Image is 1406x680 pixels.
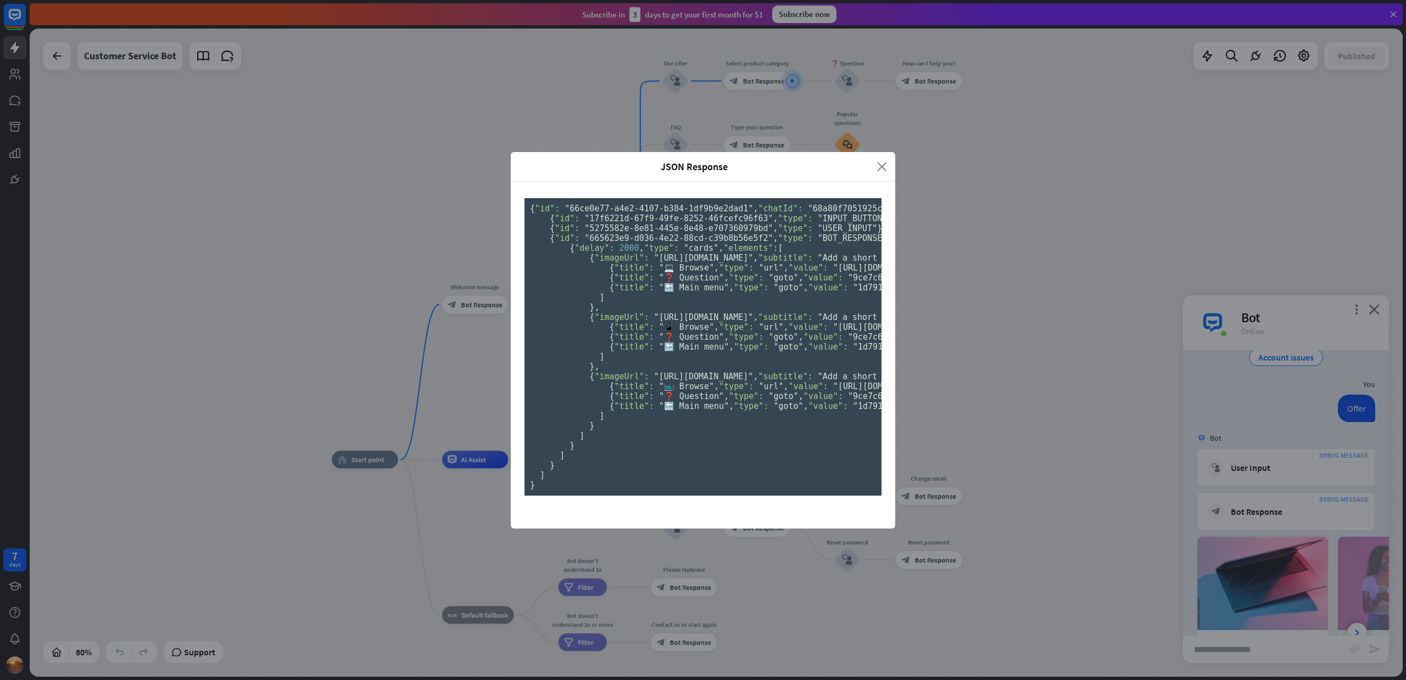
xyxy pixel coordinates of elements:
[848,332,1036,342] span: "9ce7c601-26c8-4eff-963d-3b1cbe7a85c3"
[615,263,654,273] span: "title":
[729,273,763,283] span: "type":
[773,283,803,293] span: "goto"
[719,322,754,332] span: "type":
[848,391,1036,401] span: "9ce7c601-26c8-4eff-963d-3b1cbe7a85c3"
[729,332,763,342] span: "type":
[659,263,714,273] span: "💻 Browse"
[659,342,729,352] span: "🔙 Main menu"
[615,273,654,283] span: "title":
[778,223,813,233] span: "type":
[734,342,768,352] span: "type":
[535,204,560,213] span: "id":
[684,243,718,253] span: "cards"
[659,283,729,293] span: "🔙 Main menu"
[818,213,932,223] span: "INPUT_BUTTON_POSTBACK"
[659,322,714,332] span: "📱 Browse"
[584,223,773,233] span: "5275582e-8e81-445e-8e48-e707360979bd"
[758,381,783,391] span: "url"
[519,160,869,173] span: JSON Response
[778,213,813,223] span: "type":
[773,342,803,352] span: "goto"
[620,243,639,253] span: 2000
[758,372,812,381] span: "subtitle":
[848,273,1036,283] span: "9ce7c601-26c8-4eff-963d-3b1cbe7a85c3"
[729,391,763,401] span: "type":
[654,253,754,263] span: "[URL][DOMAIN_NAME]"
[818,253,1056,263] span: "Add a short description of your products here."
[789,381,828,391] span: "value":
[773,401,803,411] span: "goto"
[853,283,1041,293] span: "1d791b51-c92f-41f0-9e27-ffe0bb9e8f7a"
[833,322,933,332] span: "[URL][DOMAIN_NAME]"
[615,381,654,391] span: "title":
[758,204,802,213] span: "chatId":
[659,273,724,283] span: "❓ Question"
[659,401,729,411] span: "🔙 Main menu"
[615,332,654,342] span: "title":
[778,233,813,243] span: "type":
[723,243,778,253] span: "elements":
[565,204,753,213] span: "66ce0e77-a4e2-4107-b384-1df9b9e2dad1"
[584,213,773,223] span: "17f6221d-67f9-49fe-8252-46fcefc96f63"
[808,401,848,411] span: "value":
[659,391,724,401] span: "❓ Question"
[853,342,1041,352] span: "1d791b51-c92f-41f0-9e27-ffe0bb9e8f7a"
[615,283,654,293] span: "title":
[808,204,937,213] span: "68a80f7051925c0007118cfc"
[808,342,848,352] span: "value":
[555,213,579,223] span: "id":
[758,253,812,263] span: "subtitle":
[789,263,828,273] span: "value":
[594,372,649,381] span: "imageUrl":
[804,332,843,342] span: "value":
[644,243,679,253] span: "type":
[719,263,754,273] span: "type":
[758,263,783,273] span: "url"
[654,372,754,381] span: "[URL][DOMAIN_NAME]"
[789,322,828,332] span: "value":
[525,198,881,496] pre: { , , , , , , , {}, [ , , , , ], [ { , , , , }, { , }, { , , [ { , , [ { , , , [ { , , , }, { , ,...
[594,253,649,263] span: "imageUrl":
[659,381,714,391] span: "📺 Browse"
[615,322,654,332] span: "title":
[555,223,579,233] span: "id":
[719,381,754,391] span: "type":
[659,332,724,342] span: "❓ Question"
[804,273,843,283] span: "value":
[818,223,877,233] span: "USER_INPUT"
[818,312,1056,322] span: "Add a short description of your products here."
[574,243,614,253] span: "delay":
[9,4,42,37] button: Open LiveChat chat widget
[584,233,773,243] span: "665623e9-d036-4e22-88cd-c39b8b56e5f2"
[734,401,768,411] span: "type":
[818,372,1056,381] span: "Add a short description of your products here."
[804,391,843,401] span: "value":
[768,391,798,401] span: "goto"
[808,283,848,293] span: "value":
[877,160,887,173] i: close
[833,263,933,273] span: "[URL][DOMAIN_NAME]"
[833,381,933,391] span: "[URL][DOMAIN_NAME]"
[758,322,783,332] span: "url"
[734,283,768,293] span: "type":
[758,312,812,322] span: "subtitle":
[818,233,887,243] span: "BOT_RESPONSE"
[615,342,654,352] span: "title":
[768,273,798,283] span: "goto"
[594,312,649,322] span: "imageUrl":
[853,401,1041,411] span: "1d791b51-c92f-41f0-9e27-ffe0bb9e8f7a"
[615,401,654,411] span: "title":
[768,332,798,342] span: "goto"
[654,312,754,322] span: "[URL][DOMAIN_NAME]"
[555,233,579,243] span: "id":
[615,391,654,401] span: "title":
